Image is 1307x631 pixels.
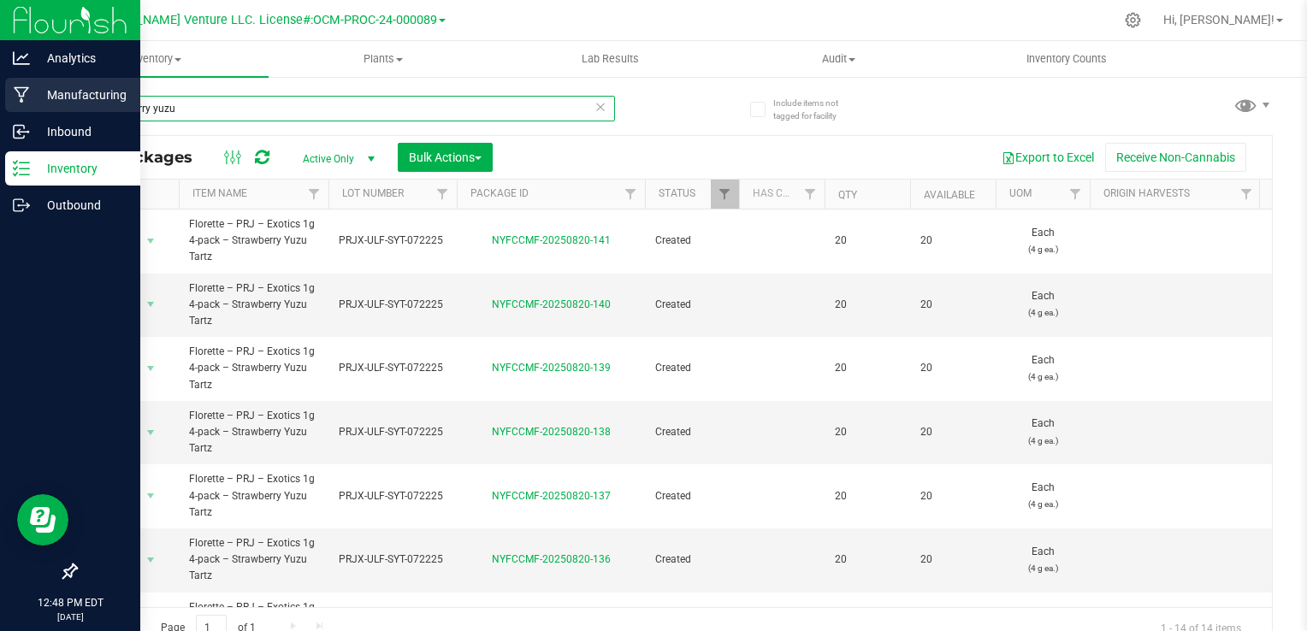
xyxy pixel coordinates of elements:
[659,187,695,199] a: Status
[655,360,729,376] span: Created
[140,484,162,508] span: select
[17,494,68,545] iframe: Resource center
[89,148,210,167] span: All Packages
[835,360,900,376] span: 20
[1006,496,1079,512] p: (4 g ea.)
[1233,180,1261,209] a: Filter
[189,408,318,457] span: Florette – PRJ – Exotics 1g 4-pack – Strawberry Yuzu Tartz
[13,86,30,103] inline-svg: Manufacturing
[773,97,859,122] span: Include items not tagged for facility
[711,180,739,209] a: Filter
[617,180,645,209] a: Filter
[1006,225,1079,257] span: Each
[339,488,447,504] span: PRJX-ULF-SYT-072225
[342,187,404,199] a: Lot Number
[339,551,447,568] span: PRJX-ULF-SYT-072225
[140,357,162,380] span: select
[655,297,729,313] span: Created
[594,96,606,118] span: Clear
[924,189,975,201] a: Available
[920,424,985,440] span: 20
[953,41,1180,77] a: Inventory Counts
[339,360,447,376] span: PRJX-ULF-SYT-072225
[192,187,247,199] a: Item Name
[835,233,900,249] span: 20
[655,233,729,249] span: Created
[1006,241,1079,257] p: (4 g ea.)
[13,160,30,177] inline-svg: Inventory
[41,51,269,67] span: Inventory
[838,189,857,201] a: Qty
[8,610,133,623] p: [DATE]
[75,96,615,121] input: Search Package ID, Item Name, SKU, Lot or Part Number...
[30,48,133,68] p: Analytics
[739,180,825,209] th: Has COA
[339,297,447,313] span: PRJX-ULF-SYT-072225
[1163,13,1274,27] span: Hi, [PERSON_NAME]!
[269,41,496,77] a: Plants
[189,280,318,330] span: Florette – PRJ – Exotics 1g 4-pack – Strawberry Yuzu Tartz
[492,234,611,246] a: NYFCCMF-20250820-141
[339,424,447,440] span: PRJX-ULF-SYT-072225
[920,233,985,249] span: 20
[189,535,318,585] span: Florette – PRJ – Exotics 1g 4-pack – Strawberry Yuzu Tartz
[1062,180,1090,209] a: Filter
[492,426,611,438] a: NYFCCMF-20250820-138
[13,123,30,140] inline-svg: Inbound
[269,51,495,67] span: Plants
[991,143,1105,172] button: Export to Excel
[189,344,318,393] span: Florette – PRJ – Exotics 1g 4-pack – Strawberry Yuzu Tartz
[920,360,985,376] span: 20
[492,298,611,310] a: NYFCCMF-20250820-140
[1006,416,1079,448] span: Each
[497,41,724,77] a: Lab Results
[492,553,611,565] a: NYFCCMF-20250820-136
[1006,544,1079,576] span: Each
[140,421,162,445] span: select
[8,595,133,610] p: 12:48 PM EDT
[1006,369,1079,385] p: (4 g ea.)
[140,229,162,253] span: select
[41,41,269,77] a: Inventory
[140,548,162,572] span: select
[492,362,611,374] a: NYFCCMF-20250820-139
[300,180,328,209] a: Filter
[655,424,729,440] span: Created
[1105,143,1246,172] button: Receive Non-Cannabis
[1006,352,1079,385] span: Each
[30,158,133,179] p: Inventory
[1006,433,1079,449] p: (4 g ea.)
[1006,560,1079,576] p: (4 g ea.)
[470,187,529,199] a: Package ID
[655,488,729,504] span: Created
[1006,480,1079,512] span: Each
[835,297,900,313] span: 20
[339,233,447,249] span: PRJX-ULF-SYT-072225
[409,150,482,164] span: Bulk Actions
[835,424,900,440] span: 20
[724,41,952,77] a: Audit
[559,51,662,67] span: Lab Results
[1006,288,1079,321] span: Each
[30,85,133,105] p: Manufacturing
[796,180,825,209] a: Filter
[189,216,318,266] span: Florette – PRJ – Exotics 1g 4-pack – Strawberry Yuzu Tartz
[920,488,985,504] span: 20
[189,471,318,521] span: Florette – PRJ – Exotics 1g 4-pack – Strawberry Yuzu Tartz
[1122,12,1144,28] div: Manage settings
[398,143,493,172] button: Bulk Actions
[13,197,30,214] inline-svg: Outbound
[140,292,162,316] span: select
[1006,304,1079,321] p: (4 g ea.)
[13,50,30,67] inline-svg: Analytics
[30,195,133,215] p: Outbound
[492,490,611,502] a: NYFCCMF-20250820-137
[920,297,985,313] span: 20
[30,121,133,142] p: Inbound
[835,551,900,568] span: 20
[920,551,985,568] span: 20
[725,51,951,67] span: Audit
[655,551,729,568] span: Created
[429,180,457,209] a: Filter
[1003,51,1130,67] span: Inventory Counts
